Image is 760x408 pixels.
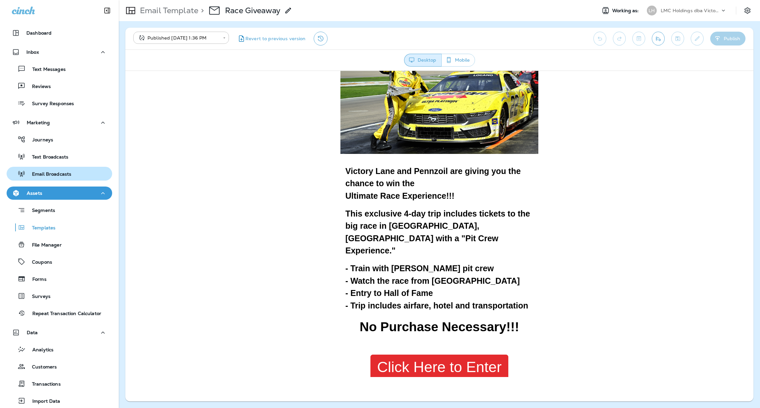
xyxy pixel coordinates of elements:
p: File Manager [25,242,62,248]
button: Mobile [441,54,475,67]
button: Collapse Sidebar [98,4,116,17]
button: Settings [742,5,753,16]
button: Reviews [7,79,112,93]
button: Forms [7,272,112,286]
button: Transactions [7,377,112,391]
button: Revert to previous version [234,32,308,45]
p: Customers [25,364,57,370]
button: Email Broadcasts [7,167,112,181]
button: Text Messages [7,62,112,76]
button: Segments [7,203,112,217]
button: Customers [7,360,112,373]
button: Templates [7,220,112,234]
p: Text Broadcasts [25,154,68,160]
p: Data [27,330,38,335]
button: Inbox [7,45,112,59]
button: Repeat Transaction Calculator [7,306,112,320]
p: Segments [25,208,55,214]
a: Click Here to Enter [245,284,383,309]
p: Coupons [25,259,52,266]
span: No Purchase Necessary!!! [234,249,394,263]
span: - Trip includes airfare, hotel and transportation [220,230,403,239]
p: Templates [25,225,55,231]
span: Ultimate Race Experience!!! [220,120,329,130]
p: Repeat Transaction Calculator [26,311,101,317]
p: Email Template [137,6,198,15]
button: Desktop [404,54,442,67]
button: Survey Responses [7,96,112,110]
p: Text Messages [26,67,66,73]
button: Surveys [7,289,112,303]
button: Data [7,326,112,339]
span: Revert to previous version [245,36,306,42]
span: Click Here to Enter [252,288,376,305]
button: Journeys [7,132,112,146]
p: Forms [26,277,47,283]
p: Analytics [26,347,53,353]
span: This exclusive 4-day trip includes tickets to the big race in [GEOGRAPHIC_DATA], [GEOGRAPHIC_DATA... [220,138,405,185]
button: Analytics [7,342,112,356]
p: > [198,6,204,15]
span: - Train with [PERSON_NAME] pit crew [220,193,368,202]
span: - Watch the race from [GEOGRAPHIC_DATA] [220,205,395,215]
p: Journeys [26,137,53,143]
button: Text Broadcasts [7,150,112,163]
button: Coupons [7,255,112,269]
p: Email Broadcasts [25,171,71,178]
button: File Manager [7,238,112,251]
p: Surveys [25,294,50,300]
div: LH [647,6,657,15]
div: Published [DATE] 1:36 PM [138,35,218,41]
p: Survey Responses [25,101,74,107]
p: Marketing [27,120,50,125]
p: Assets [27,190,42,196]
p: Import Data [26,398,60,405]
span: Victory Lane and Pennzoil are giving you the chance to win the [220,96,396,117]
button: Marketing [7,116,112,129]
button: Send test email [652,32,665,45]
button: Import Data [7,394,112,408]
p: LMC Holdings dba Victory Lane Quick Oil Change [661,8,720,13]
p: Transactions [25,381,61,388]
button: View Changelog [314,32,328,45]
button: Dashboard [7,26,112,40]
p: Dashboard [26,30,51,36]
p: Reviews [25,84,51,90]
span: Working as: [612,8,640,14]
button: Assets [7,187,112,200]
p: Race Giveaway [225,6,280,15]
span: - Entry to Hall of Fame [220,218,307,227]
p: Inbox [26,49,39,55]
